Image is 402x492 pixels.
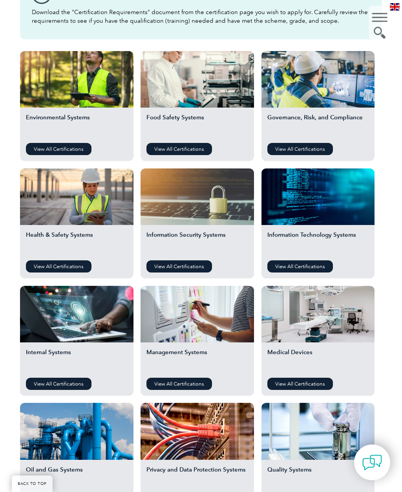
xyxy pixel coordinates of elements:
img: en [390,3,400,11]
a: View All Certifications [26,143,91,155]
a: View All Certifications [26,260,91,273]
h2: Governance, Risk, and Compliance [267,113,369,137]
h2: Environmental Systems [26,113,128,137]
p: Download the “Certification Requirements” document from the certification page you wish to apply ... [32,8,370,25]
h2: Internal Systems [26,348,128,372]
h2: Information Security Systems [146,231,248,254]
h2: Management Systems [146,348,248,372]
a: BACK TO TOP [12,476,53,492]
a: View All Certifications [26,378,91,390]
a: View All Certifications [146,143,212,155]
h2: Information Technology Systems [267,231,369,254]
a: View All Certifications [146,260,212,273]
a: View All Certifications [267,260,333,273]
img: contact-chat.png [362,453,382,472]
h2: Food Safety Systems [146,113,248,137]
h2: Quality Systems [267,466,369,489]
h2: Medical Devices [267,348,369,372]
h2: Health & Safety Systems [26,231,128,254]
h2: Oil and Gas Systems [26,466,128,489]
a: View All Certifications [146,378,212,390]
a: View All Certifications [267,378,333,390]
h2: Privacy and Data Protection Systems [146,466,248,489]
a: View All Certifications [267,143,333,155]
